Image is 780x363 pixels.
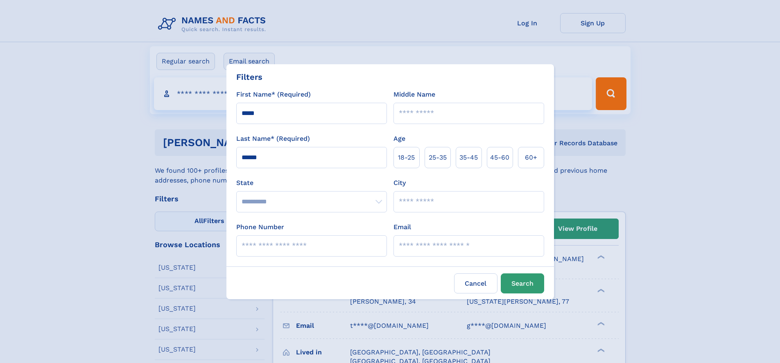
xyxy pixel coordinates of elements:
label: Phone Number [236,222,284,232]
span: 25‑35 [429,153,447,162]
label: Last Name* (Required) [236,134,310,144]
span: 45‑60 [490,153,509,162]
span: 35‑45 [459,153,478,162]
div: Filters [236,71,262,83]
label: Age [393,134,405,144]
button: Search [501,273,544,293]
label: Email [393,222,411,232]
label: City [393,178,406,188]
span: 18‑25 [398,153,415,162]
span: 60+ [525,153,537,162]
label: Cancel [454,273,497,293]
label: Middle Name [393,90,435,99]
label: First Name* (Required) [236,90,311,99]
label: State [236,178,387,188]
